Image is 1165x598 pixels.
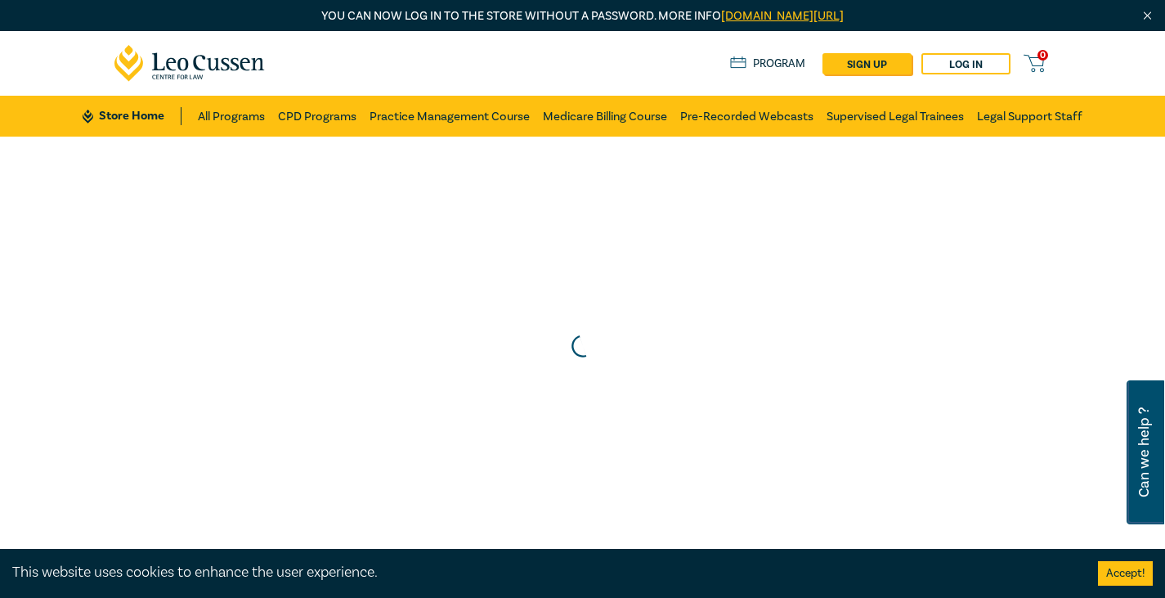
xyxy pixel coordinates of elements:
[977,96,1082,137] a: Legal Support Staff
[827,96,964,137] a: Supervised Legal Trainees
[114,7,1051,25] p: You can now log in to the store without a password. More info
[721,8,844,24] a: [DOMAIN_NAME][URL]
[1140,9,1154,23] img: Close
[822,53,912,74] a: sign up
[543,96,667,137] a: Medicare Billing Course
[1098,561,1153,586] button: Accept cookies
[1136,390,1152,515] span: Can we help ?
[921,53,1010,74] a: Log in
[198,96,265,137] a: All Programs
[1037,50,1048,61] span: 0
[680,96,813,137] a: Pre-Recorded Webcasts
[278,96,356,137] a: CPD Programs
[12,562,1073,583] div: This website uses cookies to enhance the user experience.
[370,96,530,137] a: Practice Management Course
[730,55,806,73] a: Program
[83,107,181,125] a: Store Home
